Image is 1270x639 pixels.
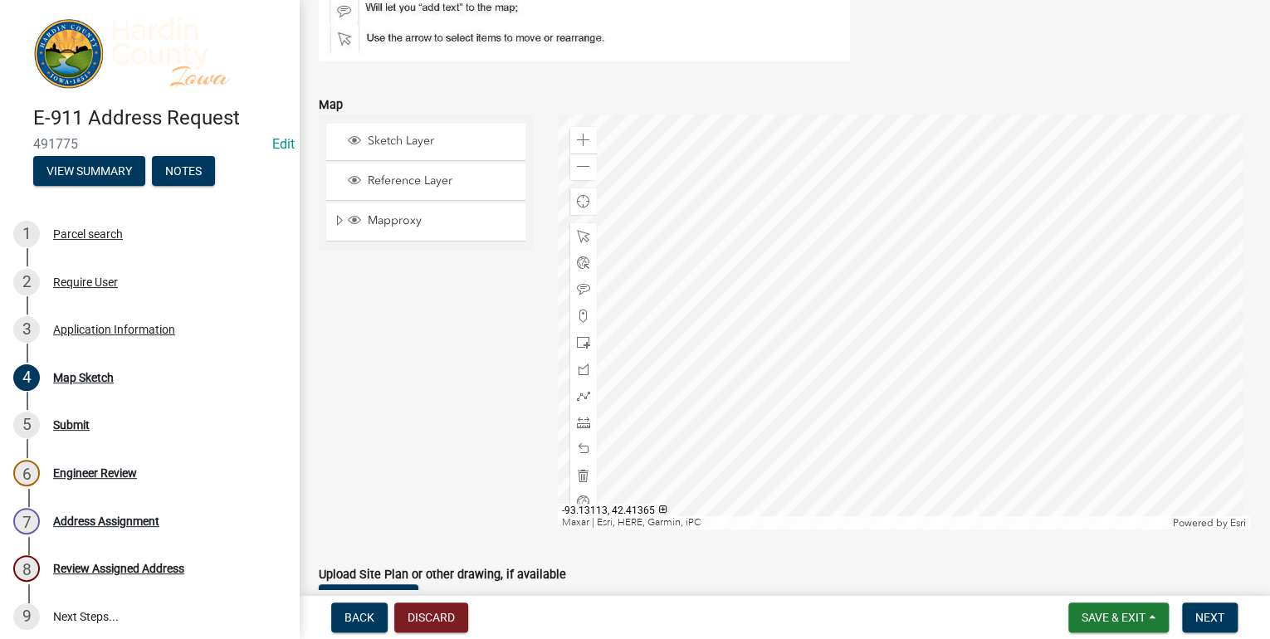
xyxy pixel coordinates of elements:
button: Next [1182,602,1238,632]
span: Save & Exit [1082,611,1145,624]
span: Back [344,611,374,624]
span: Sketch Layer [364,134,520,149]
button: Select files [319,584,418,614]
div: Reference Layer [345,173,520,190]
div: 5 [13,412,40,438]
div: Powered by [1169,516,1250,529]
div: 6 [13,460,40,486]
li: Sketch Layer [326,124,525,161]
label: Map [319,100,343,111]
div: 4 [13,364,40,391]
button: View Summary [33,156,145,186]
div: Address Assignment [53,515,159,527]
div: Map Sketch [53,372,114,383]
span: Expand [333,213,345,231]
wm-modal-confirm: Edit Application Number [272,136,295,152]
div: Engineer Review [53,467,137,479]
div: Require User [53,276,118,288]
span: 491775 [33,136,266,152]
div: 9 [13,603,40,630]
div: 1 [13,221,40,247]
wm-modal-confirm: Summary [33,166,145,179]
div: 7 [13,508,40,534]
div: Find my location [570,188,597,215]
li: Reference Layer [326,163,525,201]
div: Sketch Layer [345,134,520,150]
h4: E-911 Address Request [33,106,286,130]
span: Mapproxy [364,213,520,228]
div: 8 [13,555,40,582]
img: Hardin County, Iowa [33,17,272,89]
ul: Layer List [325,120,527,246]
label: Upload Site Plan or other drawing, if available [319,569,566,581]
li: Mapproxy [326,203,525,241]
div: Zoom in [570,127,597,154]
button: Notes [152,156,215,186]
div: Maxar | Esri, HERE, Garmin, iPC [558,516,1169,529]
div: Mapproxy [345,213,520,230]
div: Parcel search [53,228,123,240]
a: Esri [1230,517,1246,529]
button: Save & Exit [1068,602,1169,632]
div: Application Information [53,324,175,335]
a: Edit [272,136,295,152]
div: Review Assigned Address [53,563,184,574]
button: Discard [394,602,468,632]
span: Reference Layer [364,173,520,188]
div: 2 [13,269,40,295]
span: Next [1195,611,1224,624]
wm-modal-confirm: Notes [152,166,215,179]
div: 3 [13,316,40,343]
div: Submit [53,419,90,431]
button: Back [331,602,388,632]
div: Zoom out [570,154,597,180]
